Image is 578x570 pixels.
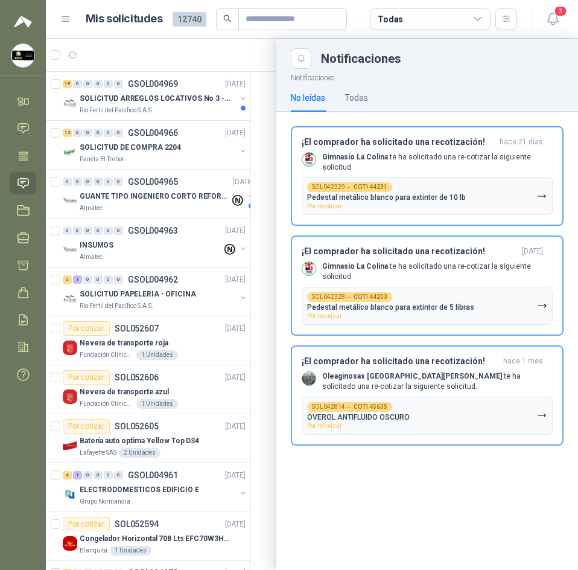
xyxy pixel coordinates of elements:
[354,184,387,190] b: COT144231
[354,294,387,300] b: COT144203
[322,153,388,161] b: Gimnasio La Colina
[302,287,553,325] button: SOL042328→COT144203Pedestal metálico blanco para extintor de 5 librasPor recotizar
[522,246,543,257] span: [DATE]
[223,14,232,23] span: search
[302,137,495,147] h3: ¡El comprador ha solicitado una recotización!
[554,5,567,17] span: 3
[307,402,392,412] div: SOL042814 →
[322,262,388,271] b: Gimnasio La Colina
[302,356,498,367] h3: ¡El comprador ha solicitado una recotización!
[291,91,325,104] div: No leídas
[307,413,410,421] p: OVEROL ANTIFLUIDO OSCURO
[173,12,206,27] span: 12740
[302,153,316,166] img: Company Logo
[322,261,553,282] p: te ha solicitado una re-cotizar la siguiente solicitud.
[307,203,342,210] span: Por recotizar
[307,292,392,302] div: SOL042328 →
[291,345,564,446] button: ¡El comprador ha solicitado una recotización!hace 1 mes Company LogoOleaginosas [GEOGRAPHIC_DATA]...
[307,303,474,312] p: Pedestal metálico blanco para extintor de 5 libras
[302,177,553,215] button: SOL042329→COT144231Pedestal metálico blanco para extintor de 10 lbPor recotizar
[307,193,466,202] p: Pedestal metálico blanco para extintor de 10 lb
[322,371,553,392] p: te ha solicitado una re-cotizar la siguiente solicitud.
[345,91,368,104] div: Todas
[302,397,553,435] button: SOL042814→COT145635OVEROL ANTIFLUIDO OSCUROPor recotizar
[378,13,403,26] div: Todas
[291,235,564,336] button: ¡El comprador ha solicitado una recotización![DATE] Company LogoGimnasio La Colina te ha solicita...
[307,313,342,319] span: Por recotizar
[291,48,311,69] button: Close
[322,372,502,380] b: Oleaginosas [GEOGRAPHIC_DATA][PERSON_NAME]
[291,126,564,226] button: ¡El comprador ha solicitado una recotización!hace 21 días Company LogoGimnasio La Colina te ha so...
[302,246,517,257] h3: ¡El comprador ha solicitado una recotización!
[354,404,387,410] b: COT145635
[322,152,553,173] p: te ha solicitado una re-cotizar la siguiente solicitud.
[302,372,316,385] img: Company Logo
[86,10,163,28] h1: Mis solicitudes
[276,69,578,84] p: Notificaciones
[11,44,34,67] img: Company Logo
[302,262,316,275] img: Company Logo
[14,14,32,29] img: Logo peakr
[503,356,543,367] span: hace 1 mes
[307,423,342,429] span: Por recotizar
[307,182,392,192] div: SOL042329 →
[321,53,564,65] div: Notificaciones
[542,8,564,30] button: 3
[500,137,543,147] span: hace 21 días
